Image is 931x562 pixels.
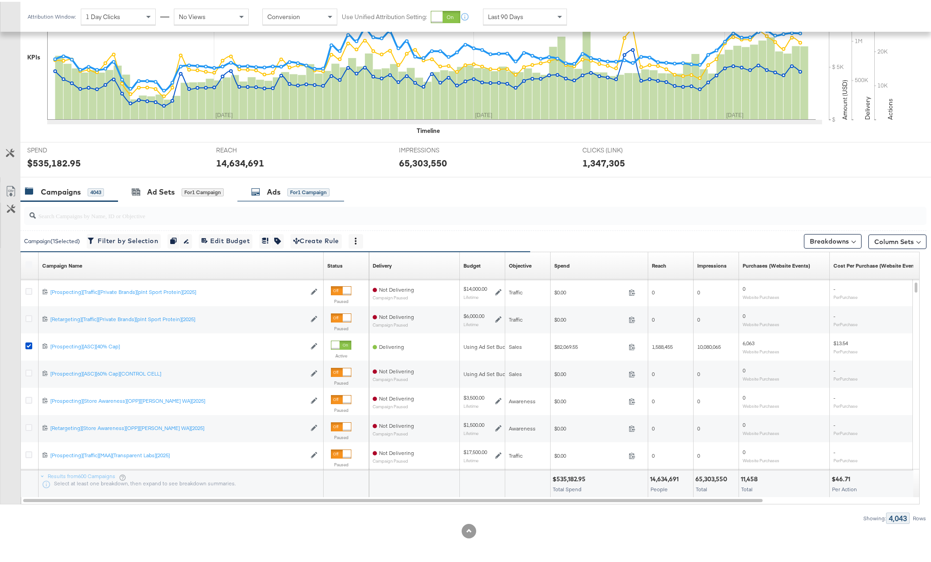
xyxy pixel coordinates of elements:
[863,513,886,520] div: Showing:
[379,284,414,291] span: Not Delivering
[373,321,414,326] sub: Campaign Paused
[696,484,707,491] span: Total
[50,341,306,349] a: [Prospecting][ASC][40% Cap]
[50,423,306,430] div: [Retargeting][Store Awareness][OPP][[PERSON_NAME] WA][2025]
[216,155,264,168] div: 14,634,691
[743,447,745,454] span: 0
[833,338,848,345] span: $13.54
[291,232,342,247] button: Create Rule
[463,342,514,349] div: Using Ad Set Budget
[287,186,330,195] div: for 1 Campaign
[833,293,857,298] sub: Per Purchase
[463,293,478,298] sub: Lifetime
[463,392,484,400] div: $3,500.00
[833,429,857,434] sub: Per Purchase
[832,484,857,491] span: Per Action
[50,450,306,458] a: [Prospecting][Traffic][MAA][Transparent Labs][2025]
[509,287,522,294] span: Traffic
[509,369,522,376] span: Sales
[331,433,351,439] label: Paused
[582,155,625,168] div: 1,347,305
[554,260,570,268] a: The total amount spent to date.
[50,314,306,321] div: [Retargeting][Traffic][Private Brands][plnt Sport Protein][2025]
[554,287,625,294] span: $0.00
[697,450,700,457] span: 0
[199,232,252,247] button: Edit Budget
[327,260,343,268] div: Status
[833,283,835,290] span: -
[27,144,95,153] span: SPEND
[463,429,478,434] sub: Lifetime
[697,396,700,403] span: 0
[554,314,625,321] span: $0.00
[841,78,849,118] text: Amount (USD)
[743,401,779,407] sub: Website Purchases
[27,155,81,168] div: $535,182.95
[833,401,857,407] sub: Per Purchase
[463,260,481,268] a: The maximum amount you're willing to spend on your ads, on average each day or over the lifetime ...
[652,314,655,321] span: 0
[509,260,532,268] a: Your campaign's objective.
[50,368,306,376] a: [Prospecting][ASC][60% Cap][CONTROL CELL]
[833,447,835,454] span: -
[331,324,351,330] label: Paused
[27,51,40,60] div: KPIs
[50,396,306,403] a: [Prospecting][Store Awareness][OPP][[PERSON_NAME] WA][2025]
[331,460,351,466] label: Paused
[509,396,536,403] span: Awareness
[463,369,514,376] div: Using Ad Set Budget
[743,420,745,426] span: 0
[554,369,625,376] span: $0.00
[373,293,414,298] sub: Campaign Paused
[373,260,392,268] div: Delivery
[652,287,655,294] span: 0
[36,201,843,219] input: Search Campaigns by Name, ID or Objective
[833,260,921,268] a: The average cost for each purchase tracked by your Custom Audience pixel on your website after pe...
[743,456,779,461] sub: Website Purchases
[379,342,404,348] span: Delivering
[743,311,745,318] span: 0
[554,450,625,457] span: $0.00
[463,311,484,318] div: $6,000.00
[553,484,581,491] span: Total Spend
[554,396,625,403] span: $0.00
[743,260,810,268] div: Purchases (Website Events)
[863,95,872,118] text: Delivery
[652,423,655,430] span: 0
[832,473,853,482] div: $46.71
[743,283,745,290] span: 0
[50,423,306,430] a: [Retargeting][Store Awareness][OPP][[PERSON_NAME] WA][2025]
[743,429,779,434] sub: Website Purchases
[50,314,306,322] a: [Retargeting][Traffic][Private Brands][plnt Sport Protein][2025]
[886,511,910,522] div: 4,043
[509,260,532,268] div: Objective
[373,402,414,407] sub: Campaign Paused
[373,430,414,435] sub: Campaign Paused
[463,401,478,407] sub: Lifetime
[833,374,857,380] sub: Per Purchase
[293,234,339,245] span: Create Rule
[652,369,655,376] span: 0
[743,260,810,268] a: The number of times a purchase was made tracked by your Custom Audience pixel on your website aft...
[743,374,779,380] sub: Website Purchases
[399,155,447,168] div: 65,303,550
[147,185,175,195] div: Ad Sets
[509,423,536,430] span: Awareness
[342,11,427,20] label: Use Unified Attribution Setting:
[373,375,414,380] sub: Campaign Paused
[379,448,414,454] span: Not Delivering
[216,144,284,153] span: REACH
[743,347,779,352] sub: Website Purchases
[554,342,625,348] span: $82,069.55
[87,232,161,247] button: Filter by Selection
[554,423,625,430] span: $0.00
[697,260,727,268] div: Impressions
[331,378,351,384] label: Paused
[182,186,224,195] div: for 1 Campaign
[202,234,250,245] span: Edit Budget
[379,366,414,373] span: Not Delivering
[50,287,306,294] div: [Prospecting][Traffic][Private Brands][plnt Sport Protein][2025]
[652,396,655,403] span: 0
[741,473,760,482] div: 11,458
